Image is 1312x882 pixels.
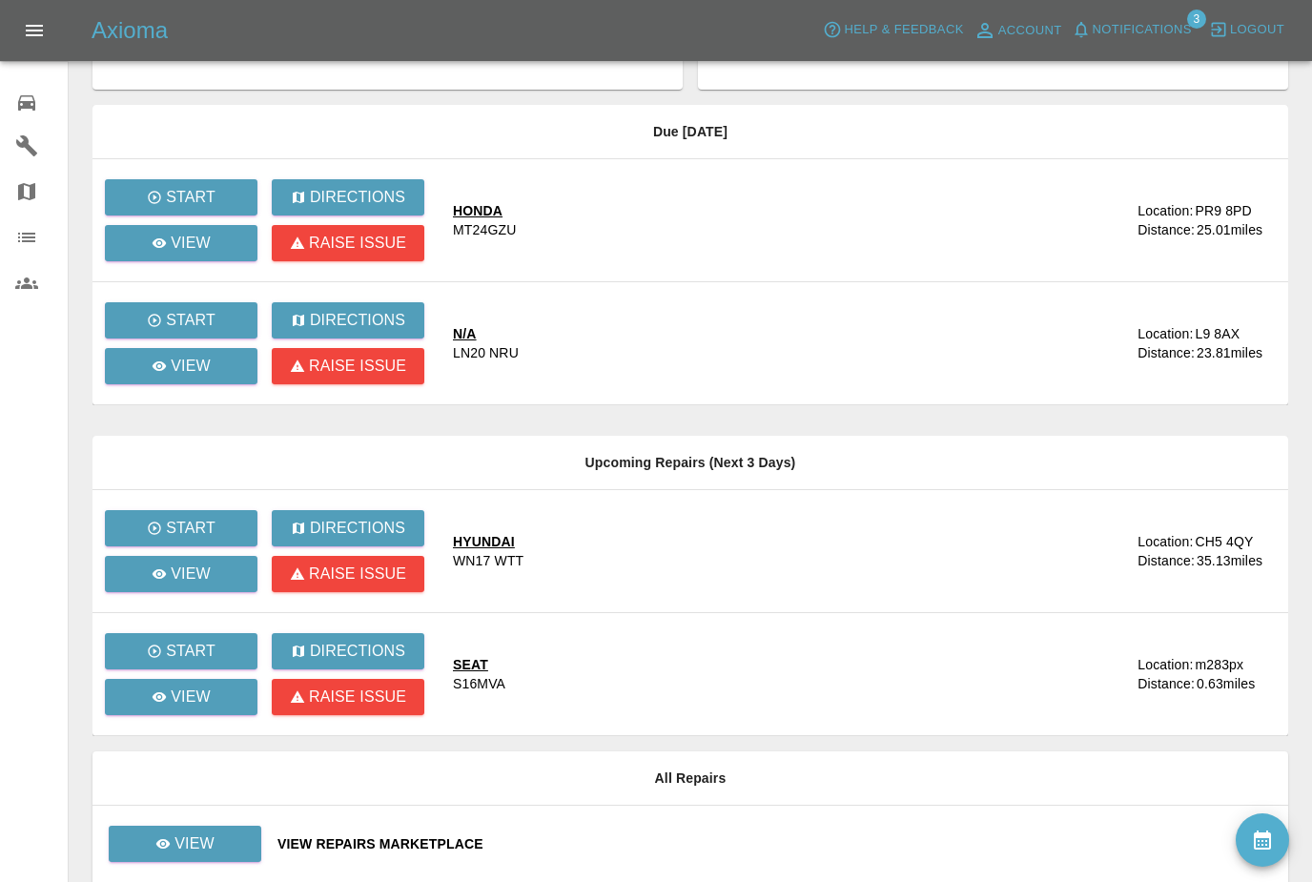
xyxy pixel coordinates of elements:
p: View [174,832,215,855]
span: Logout [1230,19,1284,41]
a: Account [969,15,1067,46]
div: 0.63 miles [1197,674,1273,693]
div: Location: [1138,324,1193,343]
div: CH5 4QY [1195,532,1253,551]
th: Due [DATE] [92,105,1288,159]
p: Start [166,517,215,540]
button: Raise issue [272,225,424,261]
p: Directions [310,186,405,209]
p: Raise issue [309,563,406,585]
button: Directions [272,633,424,669]
a: View [105,348,257,384]
p: View [171,355,211,378]
p: Raise issue [309,686,406,708]
div: 23.81 miles [1197,343,1273,362]
a: View [108,835,262,851]
div: Location: [1138,201,1193,220]
div: SEAT [453,655,505,674]
div: 25.01 miles [1197,220,1273,239]
div: Distance: [1138,674,1195,693]
span: 3 [1187,10,1206,29]
button: Start [105,302,257,338]
p: Start [166,186,215,209]
a: SEATS16MVA [453,655,1122,693]
p: Raise issue [309,232,406,255]
button: availability [1236,813,1289,867]
div: Location: [1138,655,1193,674]
a: Location:PR9 8PDDistance:25.01miles [1138,201,1273,239]
a: N/ALN20 NRU [453,324,1122,362]
button: Raise issue [272,679,424,715]
div: LN20 NRU [453,343,519,362]
p: Directions [310,517,405,540]
p: Start [166,309,215,332]
button: Directions [272,510,424,546]
a: HYUNDAIWN17 WTT [453,532,1122,570]
div: MT24GZU [453,220,516,239]
div: Distance: [1138,343,1195,362]
button: Raise issue [272,556,424,592]
button: Directions [272,179,424,215]
a: Location:L9 8AXDistance:23.81miles [1138,324,1273,362]
a: View [109,826,261,862]
h5: Axioma [92,15,168,46]
span: Notifications [1093,19,1192,41]
button: Directions [272,302,424,338]
div: Location: [1138,532,1193,551]
a: HONDAMT24GZU [453,201,1122,239]
button: Start [105,633,257,669]
a: View Repairs Marketplace [277,834,1273,853]
button: Start [105,510,257,546]
th: All Repairs [92,751,1288,806]
p: View [171,563,211,585]
a: View [105,225,257,261]
p: View [171,686,211,708]
div: 35.13 miles [1197,551,1273,570]
p: Directions [310,640,405,663]
a: View [105,679,257,715]
button: Start [105,179,257,215]
button: Raise issue [272,348,424,384]
div: m283px [1195,655,1243,674]
button: Logout [1204,15,1289,45]
div: Distance: [1138,220,1195,239]
div: L9 8AX [1195,324,1240,343]
a: Location:m283pxDistance:0.63miles [1138,655,1273,693]
a: View [105,556,257,592]
p: Directions [310,309,405,332]
span: Account [998,20,1062,42]
a: Location:CH5 4QYDistance:35.13miles [1138,532,1273,570]
p: Start [166,640,215,663]
div: WN17 WTT [453,551,523,570]
div: HYUNDAI [453,532,523,551]
p: View [171,232,211,255]
div: S16MVA [453,674,505,693]
div: N/A [453,324,519,343]
button: Notifications [1067,15,1197,45]
span: Help & Feedback [844,19,963,41]
button: Open drawer [11,8,57,53]
div: PR9 8PD [1195,201,1251,220]
div: Distance: [1138,551,1195,570]
div: HONDA [453,201,516,220]
p: Raise issue [309,355,406,378]
th: Upcoming Repairs (Next 3 Days) [92,436,1288,490]
button: Help & Feedback [818,15,968,45]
